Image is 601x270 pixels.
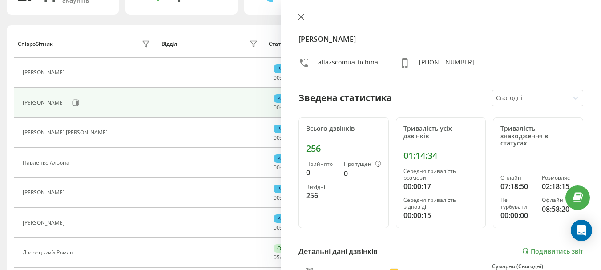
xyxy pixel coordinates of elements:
[306,125,381,133] div: Всього дзвінків
[274,134,280,141] span: 00
[500,125,576,147] div: Тривалість знаходження в статусах
[274,154,309,163] div: Розмовляє
[500,210,534,221] div: 00:00:00
[542,175,576,181] div: Розмовляє
[274,74,280,81] span: 00
[522,247,583,255] a: Подивитись звіт
[500,197,534,210] div: Не турбувати
[403,125,479,140] div: Тривалість усіх дзвінків
[23,189,67,196] div: [PERSON_NAME]
[274,165,295,171] div: : :
[23,160,72,166] div: Павленко Альона
[403,181,479,192] div: 00:00:17
[419,58,474,71] div: [PHONE_NUMBER]
[274,244,302,253] div: Онлайн
[542,197,576,203] div: Офлайн
[23,250,76,256] div: Дворецький Роман
[306,184,337,190] div: Вихідні
[500,175,534,181] div: Онлайн
[274,254,295,261] div: : :
[298,246,378,257] div: Детальні дані дзвінків
[23,129,110,136] div: [PERSON_NAME] [PERSON_NAME]
[274,225,295,231] div: : :
[403,197,479,210] div: Середня тривалість відповіді
[318,58,378,71] div: allazscomua_tichina
[571,220,592,241] div: Open Intercom Messenger
[274,64,309,73] div: Розмовляє
[23,220,67,226] div: [PERSON_NAME]
[274,105,295,111] div: : :
[274,75,295,81] div: : :
[274,214,309,223] div: Розмовляє
[306,190,337,201] div: 256
[274,195,295,201] div: : :
[274,125,309,133] div: Розмовляє
[274,104,280,111] span: 00
[23,100,67,106] div: [PERSON_NAME]
[161,41,177,47] div: Відділ
[492,263,583,270] div: Сумарно (Сьогодні)
[23,69,67,76] div: [PERSON_NAME]
[274,164,280,171] span: 00
[274,135,295,141] div: : :
[500,181,534,192] div: 07:18:50
[403,168,479,181] div: Середня тривалість розмови
[18,41,53,47] div: Співробітник
[274,94,309,103] div: Розмовляє
[269,41,286,47] div: Статус
[298,91,392,105] div: Зведена статистика
[403,150,479,161] div: 01:14:34
[274,185,309,193] div: Розмовляє
[306,161,337,167] div: Прийнято
[542,181,576,192] div: 02:18:15
[298,34,583,44] h4: [PERSON_NAME]
[306,167,337,178] div: 0
[274,254,280,261] span: 05
[344,168,381,179] div: 0
[403,210,479,221] div: 00:00:15
[306,143,381,154] div: 256
[274,224,280,231] span: 00
[344,161,381,168] div: Пропущені
[274,194,280,201] span: 00
[542,204,576,214] div: 08:58:20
